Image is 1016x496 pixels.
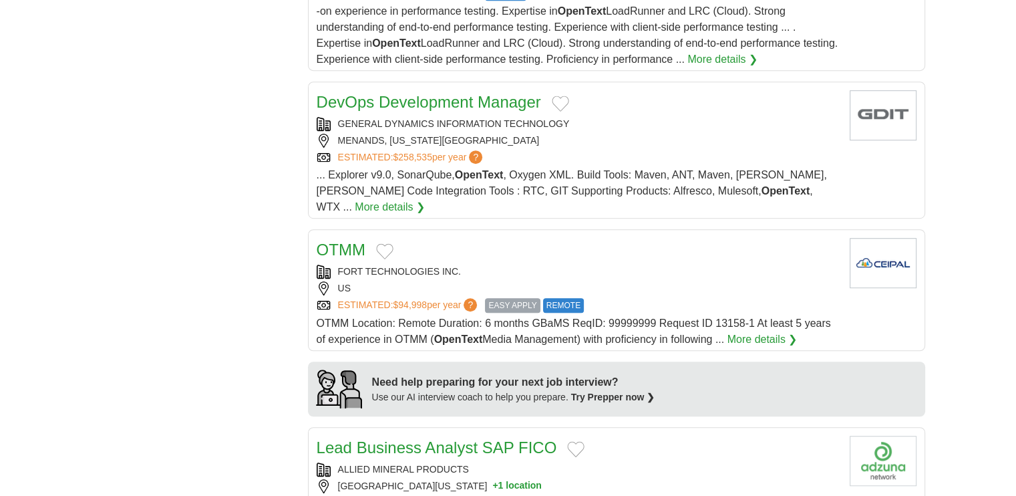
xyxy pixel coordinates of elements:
span: $258,535 [393,152,432,162]
img: Company logo [850,436,916,486]
a: ESTIMATED:$94,998per year? [338,298,480,313]
span: REMOTE [543,298,584,313]
a: More details ❯ [355,199,425,215]
span: ? [469,150,482,164]
span: $94,998 [393,299,427,310]
strong: OpenText [372,37,421,49]
button: +1 location [492,479,542,493]
a: More details ❯ [687,51,757,68]
div: FORT TECHNOLOGIES INC. [317,265,839,279]
a: Try Prepper now ❯ [571,392,655,402]
span: + [492,479,498,493]
div: MENANDS, [US_STATE][GEOGRAPHIC_DATA] [317,134,839,148]
strong: OpenText [761,185,810,197]
div: ALLIED MINERAL PRODUCTS [317,463,839,477]
img: Company logo [850,238,916,288]
strong: OpenText [455,169,504,180]
strong: OpenText [558,5,607,17]
img: General Dynamics Information Technology logo [850,90,916,140]
a: Lead Business Analyst SAP FICO [317,439,557,457]
span: OTMM Location: Remote Duration: 6 months GBaMS ReqID: 99999999 Request ID 13158-1 At least 5 year... [317,318,831,345]
strong: OpenText [434,334,483,345]
div: US [317,281,839,295]
a: GENERAL DYNAMICS INFORMATION TECHNOLOGY [338,118,570,129]
button: Add to favorite jobs [376,243,393,259]
span: EASY APPLY [485,298,540,313]
a: OTMM [317,241,365,259]
div: Need help preparing for your next job interview? [372,374,655,390]
div: Use our AI interview coach to help you prepare. [372,390,655,404]
button: Add to favorite jobs [552,96,569,112]
div: [GEOGRAPHIC_DATA][US_STATE] [317,479,839,493]
span: -on experience in performance testing. Expertise in LoadRunner and LRC (Cloud). Strong understand... [317,5,838,65]
a: More details ❯ [727,332,798,348]
span: ? [464,298,477,312]
a: ESTIMATED:$258,535per year? [338,150,486,164]
a: DevOps Development Manager [317,93,541,111]
button: Add to favorite jobs [567,441,584,457]
span: ... Explorer v9.0, SonarQube, , Oxygen XML. Build Tools: Maven, ANT, Maven, [PERSON_NAME], [PERSO... [317,169,827,213]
